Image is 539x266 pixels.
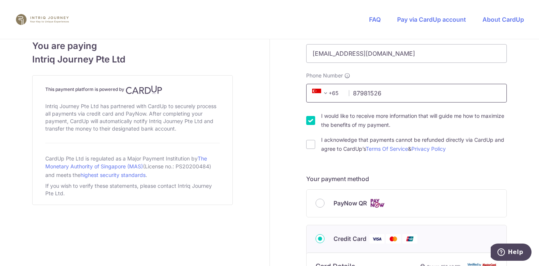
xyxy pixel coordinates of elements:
[45,152,220,181] div: CardUp Pte Ltd is regulated as a Major Payment Institution by (License no.: PS20200484) and meets...
[482,16,524,23] a: About CardUp
[32,53,233,66] span: Intriq Journey Pte Ltd
[126,85,162,94] img: CardUp
[80,172,146,178] a: highest security standards
[310,89,344,98] span: +65
[491,244,532,262] iframe: Opens a widget where you can find more information
[306,44,507,63] input: Email address
[45,101,220,134] div: Intriq Journey Pte Ltd has partnered with CardUp to securely process all payments via credit card...
[370,199,385,208] img: Cards logo
[45,85,220,94] h4: This payment platform is powered by
[306,72,343,79] span: Phone Number
[32,39,233,53] span: You are paying
[316,199,497,208] div: PayNow QR Cards logo
[369,16,381,23] a: FAQ
[334,199,367,208] span: PayNow QR
[369,234,384,244] img: Visa
[45,181,220,199] div: If you wish to verify these statements, please contact Intriq Journey Pte Ltd.
[321,135,507,153] label: I acknowledge that payments cannot be refunded directly via CardUp and agree to CardUp’s &
[312,89,330,98] span: +65
[321,111,507,129] label: I would like to receive more information that will guide me how to maximize the benefits of my pa...
[316,234,497,244] div: Credit Card Visa Mastercard Union Pay
[402,234,417,244] img: Union Pay
[306,174,507,183] h5: Your payment method
[386,234,401,244] img: Mastercard
[334,234,366,243] span: Credit Card
[397,16,466,23] a: Pay via CardUp account
[411,146,446,152] a: Privacy Policy
[366,146,408,152] a: Terms Of Service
